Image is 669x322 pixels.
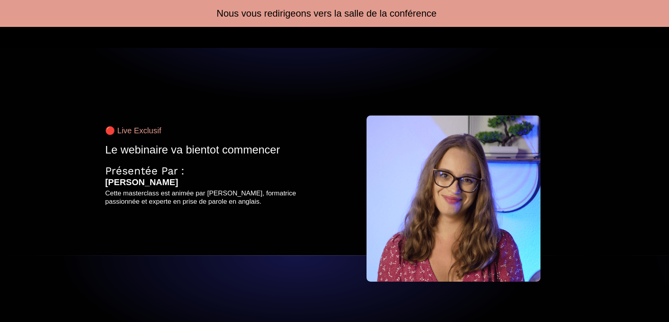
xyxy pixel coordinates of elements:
span: Présentée Par : [105,165,184,177]
div: Cette masterclass est animée par [PERSON_NAME], formatrice passionnée et experte en prise de paro... [105,189,326,206]
img: e43af0e3058a5add46f4fc6659689067_68ad66909b132_2_(1).png [367,116,540,282]
div: Le webinaire va bientot commencer [105,143,326,157]
div: Nous vous redirigeons vers la salle de la conférence [217,8,437,19]
div: 🔴 Live Exclusif [105,126,326,135]
b: [PERSON_NAME] [105,177,178,187]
